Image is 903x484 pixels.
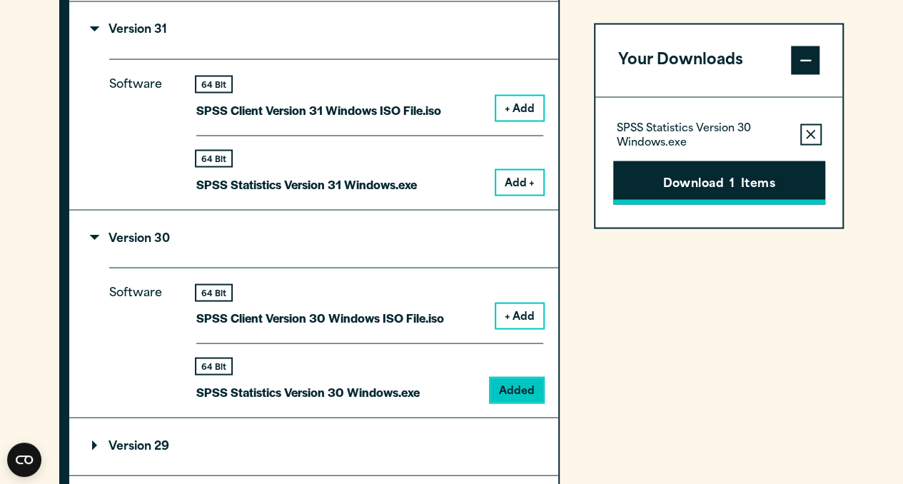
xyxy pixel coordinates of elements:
p: SPSS Client Version 31 Windows ISO File.iso [196,99,441,120]
span: 1 [730,175,735,193]
button: + Add [496,303,543,328]
p: SPSS Statistics Version 31 Windows.exe [196,173,417,194]
p: Version 31 [92,24,167,36]
p: SPSS Client Version 30 Windows ISO File.iso [196,307,444,328]
div: 64 Bit [196,285,231,300]
p: SPSS Statistics Version 30 Windows.exe [617,122,789,151]
p: Version 29 [92,440,169,452]
button: Your Downloads [595,24,843,97]
button: + Add [496,96,543,120]
button: Download1Items [613,161,825,205]
div: 64 Bit [196,76,231,91]
p: Version 30 [92,233,170,244]
div: 64 Bit [196,358,231,373]
p: SPSS Statistics Version 30 Windows.exe [196,381,420,402]
div: Your Downloads [595,97,843,228]
button: Open CMP widget [7,443,41,477]
button: Added [490,378,543,402]
button: Add + [496,170,543,194]
p: Software [109,283,173,390]
div: 64 Bit [196,151,231,166]
summary: Version 29 [69,418,558,475]
p: Software [109,74,173,182]
summary: Version 31 [69,1,558,59]
summary: Version 30 [69,210,558,267]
